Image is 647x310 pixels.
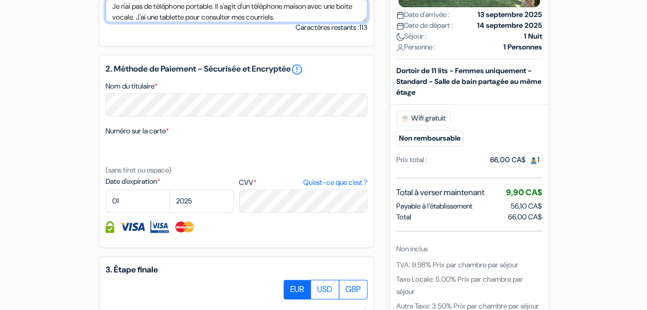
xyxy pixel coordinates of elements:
small: (sans tiret ou espace) [106,165,171,175]
h5: 3. Étape finale [106,265,368,274]
strong: 1 Personnes [503,42,542,53]
img: Information de carte de crédit entièrement encryptée et sécurisée [106,221,114,233]
span: Date d'arrivée : [396,9,449,20]
b: Dortoir de 11 lits - Femmes uniquement - Standard - Salle de bain partagée au même étage [396,66,541,97]
label: GBP [339,280,368,299]
span: Personne : [396,42,435,53]
a: Qu'est-ce que c'est ? [303,177,367,188]
div: Non inclus [396,244,542,254]
h5: 2. Méthode de Paiement - Sécurisée et Encryptée [106,63,368,76]
img: Visa Electron [150,221,169,233]
span: Total à verser maintenant [396,186,484,199]
small: Non remboursable [396,130,463,146]
label: Numéro sur la carte [106,126,169,136]
span: Wifi gratuit [396,111,450,126]
img: calendar.svg [396,11,404,19]
img: Master Card [174,221,195,233]
img: user_icon.svg [396,44,404,51]
label: Nom du titulaire [106,81,158,92]
img: free_wifi.svg [401,114,409,123]
span: TVA: 9.98% Prix par chambre par séjour [396,260,518,269]
div: Basic radio toggle button group [284,280,368,299]
span: 9,90 CA$ [506,187,542,198]
label: CVV [239,177,367,188]
img: moon.svg [396,33,404,41]
label: USD [310,280,339,299]
span: Payable à l’établissement [396,201,473,212]
span: Séjour : [396,31,427,42]
img: guest.svg [530,157,537,164]
span: Date de départ : [396,20,453,31]
div: 66,00 CA$ [490,154,542,165]
span: 56,10 CA$ [511,201,542,211]
strong: 1 Nuit [524,31,542,42]
span: 113 [359,23,368,32]
img: calendar.svg [396,22,404,30]
label: Date d'expiration [106,176,234,187]
label: EUR [284,280,311,299]
img: Visa [119,221,145,233]
strong: 14 septembre 2025 [477,20,542,31]
div: Prix total : [396,154,427,165]
span: Total [396,212,411,222]
span: 66,00 CA$ [508,212,542,222]
small: Caractères restants : [295,22,368,33]
strong: 13 septembre 2025 [478,9,542,20]
span: Taxe Locale: 5.00% Prix par chambre par séjour [396,274,523,296]
span: 1 [526,152,542,167]
a: error_outline [291,63,303,76]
